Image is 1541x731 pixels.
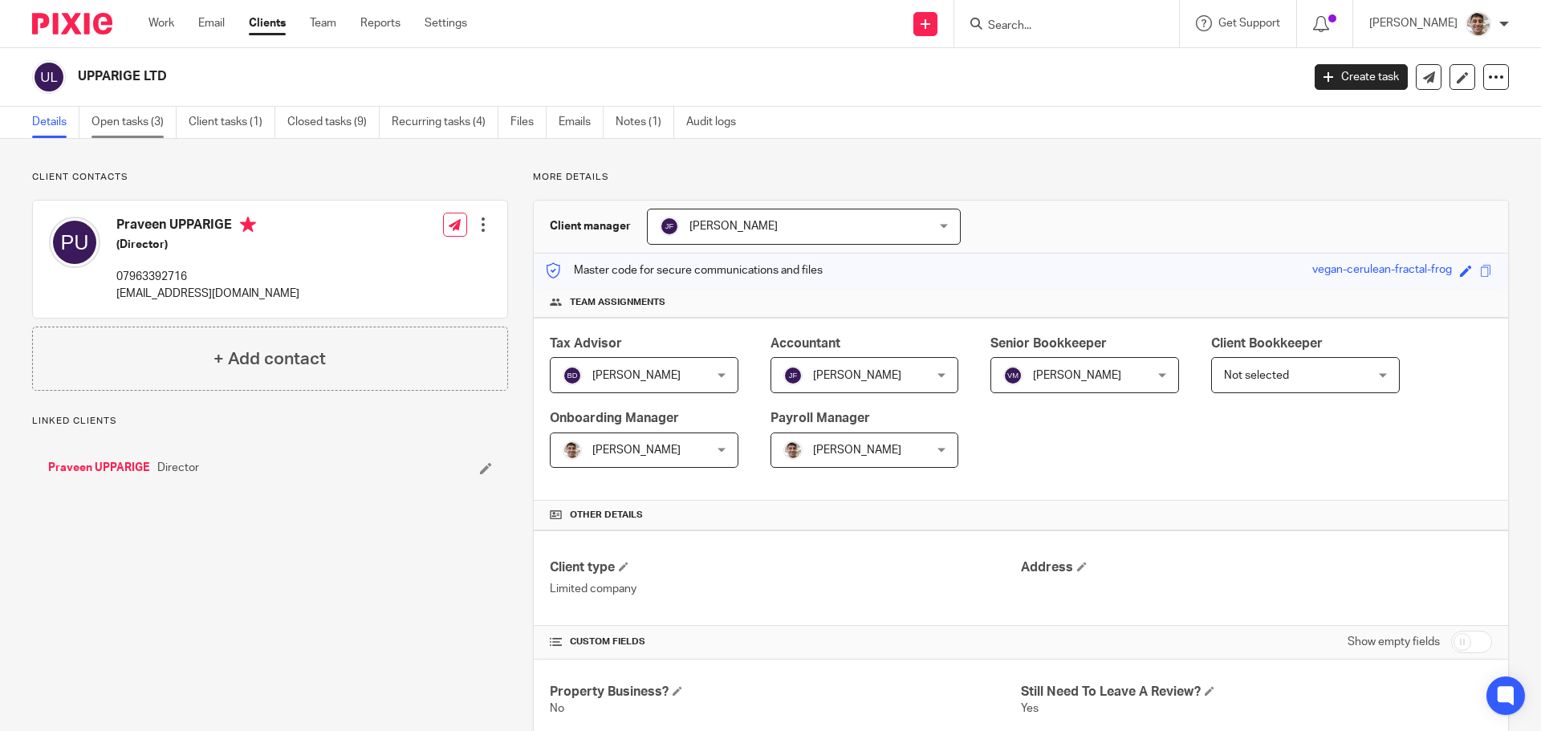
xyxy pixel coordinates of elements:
[592,370,681,381] span: [PERSON_NAME]
[550,218,631,234] h3: Client manager
[550,581,1021,597] p: Limited company
[240,217,256,233] i: Primary
[249,15,286,31] a: Clients
[550,703,564,714] span: No
[783,441,803,460] img: PXL_20240409_141816916.jpg
[1218,18,1280,29] span: Get Support
[1312,262,1452,280] div: vegan-cerulean-fractal-frog
[813,370,901,381] span: [PERSON_NAME]
[592,445,681,456] span: [PERSON_NAME]
[1348,634,1440,650] label: Show empty fields
[32,107,79,138] a: Details
[213,347,326,372] h4: + Add contact
[570,296,665,309] span: Team assignments
[1224,370,1289,381] span: Not selected
[1466,11,1491,37] img: PXL_20240409_141816916.jpg
[783,366,803,385] img: svg%3E
[563,441,582,460] img: PXL_20240409_141816916.jpg
[32,13,112,35] img: Pixie
[148,15,174,31] a: Work
[533,171,1509,184] p: More details
[616,107,674,138] a: Notes (1)
[1369,15,1458,31] p: [PERSON_NAME]
[91,107,177,138] a: Open tasks (3)
[360,15,400,31] a: Reports
[813,445,901,456] span: [PERSON_NAME]
[198,15,225,31] a: Email
[1021,559,1492,576] h4: Address
[1211,337,1323,350] span: Client Bookkeeper
[189,107,275,138] a: Client tasks (1)
[563,366,582,385] img: svg%3E
[1033,370,1121,381] span: [PERSON_NAME]
[1021,703,1039,714] span: Yes
[550,636,1021,648] h4: CUSTOM FIELDS
[570,509,643,522] span: Other details
[287,107,380,138] a: Closed tasks (9)
[689,221,778,232] span: [PERSON_NAME]
[550,559,1021,576] h4: Client type
[559,107,604,138] a: Emails
[1003,366,1023,385] img: svg%3E
[550,684,1021,701] h4: Property Business?
[49,217,100,268] img: svg%3E
[770,412,870,424] span: Payroll Manager
[157,460,199,476] span: Director
[425,15,467,31] a: Settings
[770,337,840,350] span: Accountant
[116,286,299,302] p: [EMAIL_ADDRESS][DOMAIN_NAME]
[660,217,679,236] img: svg%3E
[32,60,66,94] img: svg%3E
[686,107,748,138] a: Audit logs
[990,337,1107,350] span: Senior Bookkeeper
[48,460,149,476] a: Praveen UPPARIGE
[546,262,823,278] p: Master code for secure communications and files
[392,107,498,138] a: Recurring tasks (4)
[116,269,299,285] p: 07963392716
[310,15,336,31] a: Team
[32,171,508,184] p: Client contacts
[116,217,299,237] h4: Praveen UPPARIGE
[550,412,679,424] span: Onboarding Manager
[1315,64,1408,90] a: Create task
[510,107,547,138] a: Files
[986,19,1131,34] input: Search
[1021,684,1492,701] h4: Still Need To Leave A Review?
[32,415,508,428] p: Linked clients
[550,337,622,350] span: Tax Advisor
[116,237,299,253] h5: (Director)
[78,68,1048,85] h2: UPPARIGE LTD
